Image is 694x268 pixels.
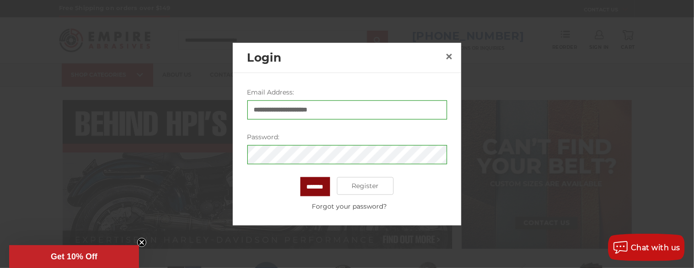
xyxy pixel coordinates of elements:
[247,49,442,66] h2: Login
[247,87,447,97] label: Email Address:
[137,238,146,247] button: Close teaser
[442,49,457,64] a: Close
[252,201,447,211] a: Forgot your password?
[51,252,97,261] span: Get 10% Off
[247,132,447,142] label: Password:
[445,47,454,65] span: ×
[337,177,394,195] a: Register
[631,243,680,252] span: Chat with us
[9,245,139,268] div: Get 10% OffClose teaser
[608,234,685,261] button: Chat with us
